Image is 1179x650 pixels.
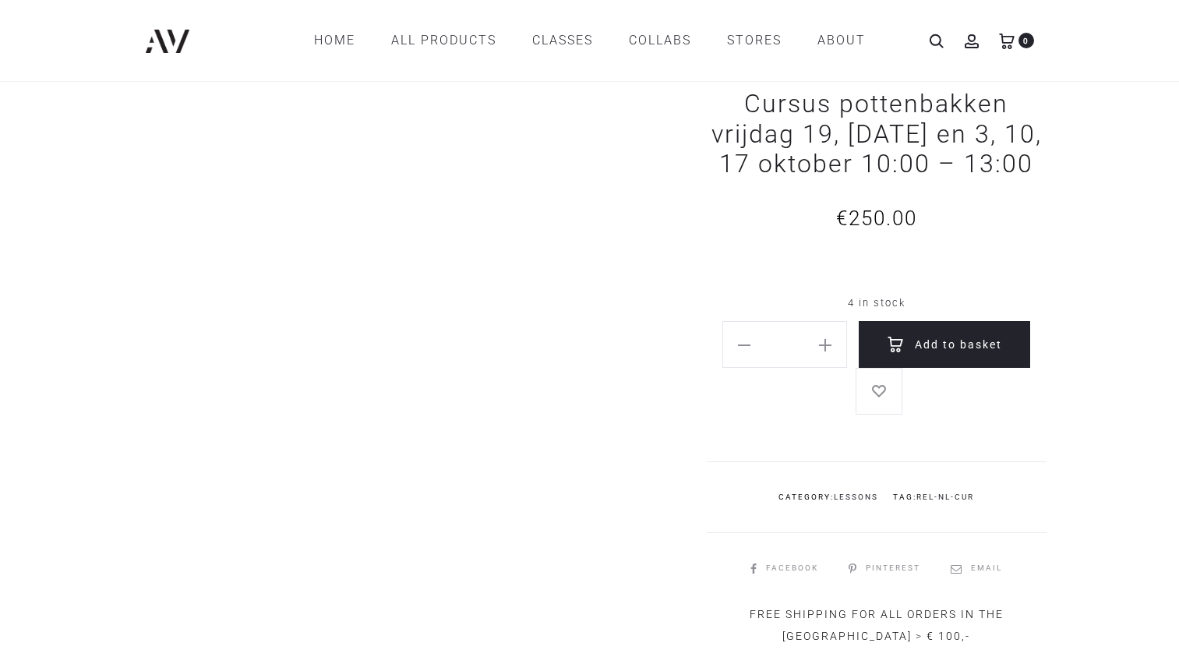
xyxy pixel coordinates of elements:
p: 4 in stock [707,285,1047,321]
span: 0 [1018,33,1034,48]
h1: Cursus pottenbakken vrijdag 19, [DATE] en 3, 10, 17 oktober 10:00 – 13:00 [707,89,1047,178]
a: Home [314,27,355,54]
a: Email [951,563,1002,572]
span: € [836,207,849,230]
a: COLLABS [629,27,691,54]
a: ABOUT [817,27,866,54]
a: Facebook [750,563,818,572]
a: 0 [999,33,1015,48]
button: Add to basket [859,321,1030,368]
a: Pinterest [849,563,920,572]
input: Product quantity [759,327,810,362]
a: Add to wishlist [856,368,902,415]
a: CLASSES [532,27,593,54]
a: All products [391,27,496,54]
span: Category: [778,493,878,501]
div: FREE SHIPPING FOR ALL ORDERS IN THE [GEOGRAPHIC_DATA] > € 100,- [707,603,1047,647]
span: Tag: [893,493,974,501]
a: STORES [727,27,782,54]
a: rel-nl-cur [916,493,974,501]
a: LESSONS [834,493,878,501]
bdi: 250.00 [836,207,917,230]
